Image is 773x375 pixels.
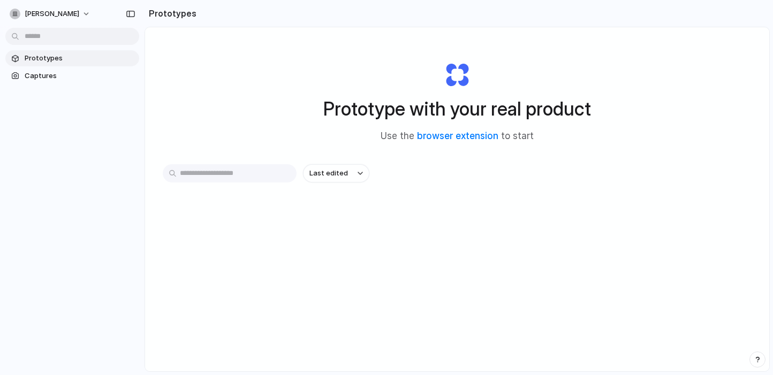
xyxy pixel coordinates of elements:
[5,68,139,84] a: Captures
[25,9,79,19] span: [PERSON_NAME]
[25,53,135,64] span: Prototypes
[5,50,139,66] a: Prototypes
[417,131,498,141] a: browser extension
[309,168,348,179] span: Last edited
[323,95,591,123] h1: Prototype with your real product
[25,71,135,81] span: Captures
[145,7,196,20] h2: Prototypes
[5,5,96,22] button: [PERSON_NAME]
[381,129,534,143] span: Use the to start
[303,164,369,182] button: Last edited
